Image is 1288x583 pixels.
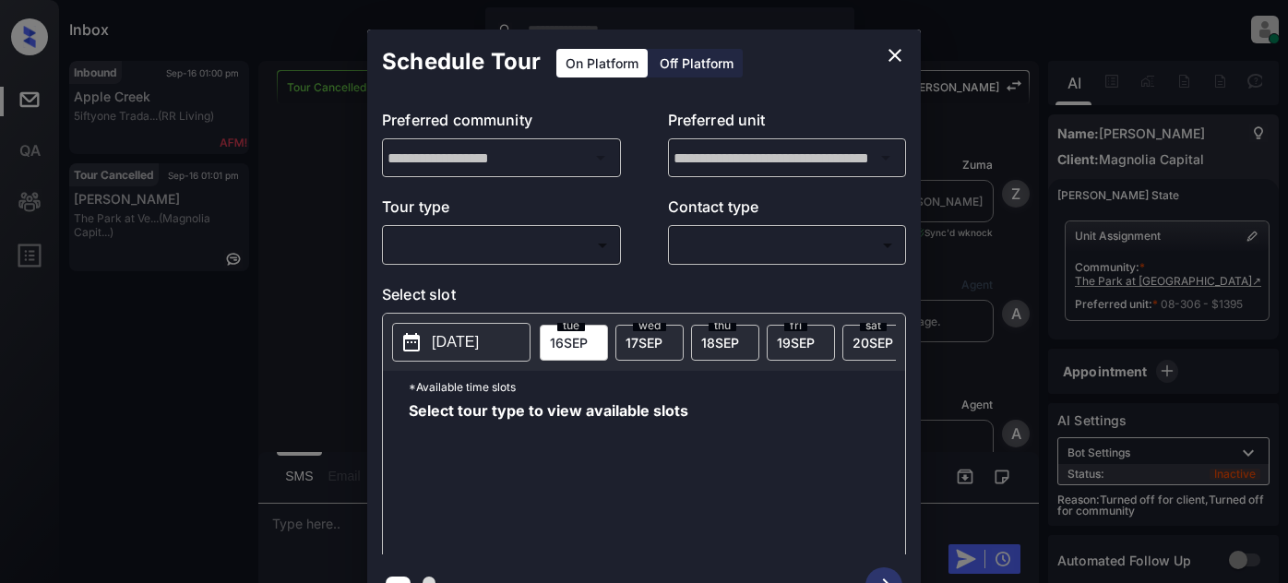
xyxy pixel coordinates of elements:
h2: Schedule Tour [367,30,555,94]
span: thu [709,320,736,331]
div: Off Platform [650,49,743,77]
span: wed [633,320,666,331]
p: Contact type [668,196,907,225]
button: close [877,37,913,74]
span: 17 SEP [626,335,662,351]
p: *Available time slots [409,371,905,403]
p: Preferred community [382,109,621,138]
span: 20 SEP [853,335,893,351]
p: Preferred unit [668,109,907,138]
span: sat [860,320,887,331]
span: tue [557,320,585,331]
span: 19 SEP [777,335,815,351]
span: 16 SEP [550,335,588,351]
span: Select tour type to view available slots [409,403,688,551]
p: Tour type [382,196,621,225]
p: [DATE] [432,331,479,353]
div: On Platform [556,49,648,77]
button: [DATE] [392,323,531,362]
span: 18 SEP [701,335,739,351]
div: date-select [767,325,835,361]
div: date-select [842,325,911,361]
span: fri [784,320,807,331]
div: date-select [691,325,759,361]
div: date-select [615,325,684,361]
div: date-select [540,325,608,361]
p: Select slot [382,283,906,313]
